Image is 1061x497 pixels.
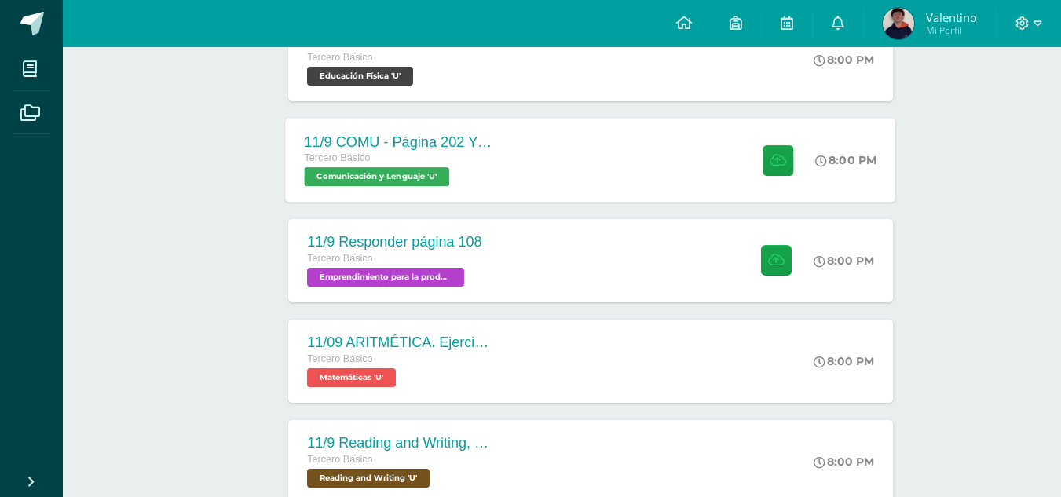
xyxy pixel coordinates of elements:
span: Emprendimiento para la productividad 'U' [307,268,464,287]
div: 11/9 COMU - Página 202 Y 203 [305,133,495,150]
div: 8:00 PM [814,354,874,368]
span: Educación Física 'U' [307,67,413,86]
span: Tercero Básico [305,152,371,163]
div: 11/9 Reading and Writing, Spark platform, Unit 12A [307,435,496,451]
div: 11/09 ARITMÉTICA. Ejercicio 3 (4U) [307,334,496,351]
span: Matemáticas 'U' [307,368,396,387]
div: 8:00 PM [816,153,877,167]
div: 8:00 PM [814,53,874,67]
span: Tercero Básico [307,52,372,63]
span: Mi Perfil [926,24,977,37]
span: Tercero Básico [307,253,372,264]
img: 7383fbd875ed3a81cc002658620bcc65.png [883,8,914,39]
div: 8:00 PM [814,455,874,469]
div: 8:00 PM [814,254,874,268]
span: Comunicación y Lenguaje 'U' [305,167,450,186]
span: Valentino [926,9,977,25]
span: Tercero Básico [307,353,372,364]
div: 11/9 Responder página 108 [307,234,481,250]
span: Reading and Writing 'U' [307,469,430,488]
span: Tercero Básico [307,454,372,465]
